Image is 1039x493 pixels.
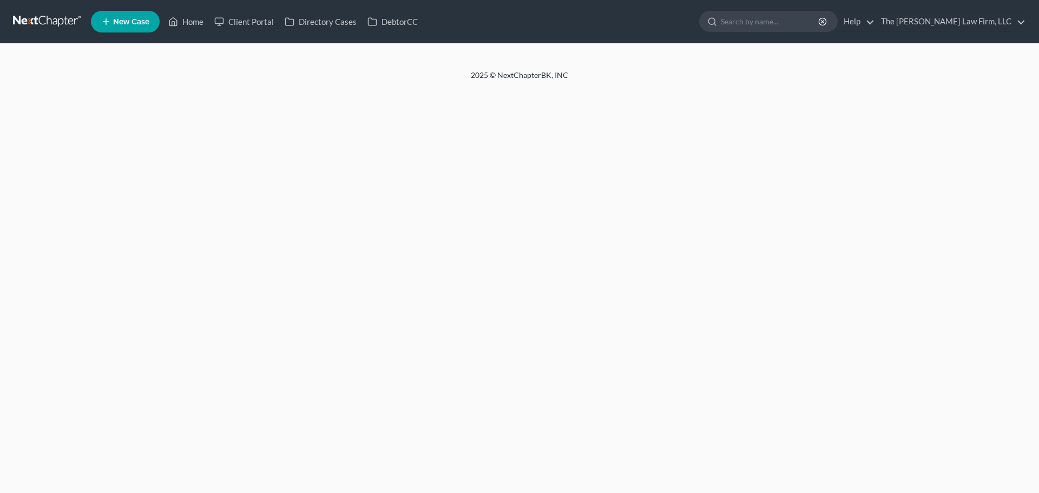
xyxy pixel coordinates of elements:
a: Help [838,12,874,31]
a: The [PERSON_NAME] Law Firm, LLC [876,12,1025,31]
a: Client Portal [209,12,279,31]
a: DebtorCC [362,12,423,31]
div: 2025 © NextChapterBK, INC [211,70,828,89]
a: Home [163,12,209,31]
span: New Case [113,18,149,26]
input: Search by name... [721,11,820,31]
a: Directory Cases [279,12,362,31]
